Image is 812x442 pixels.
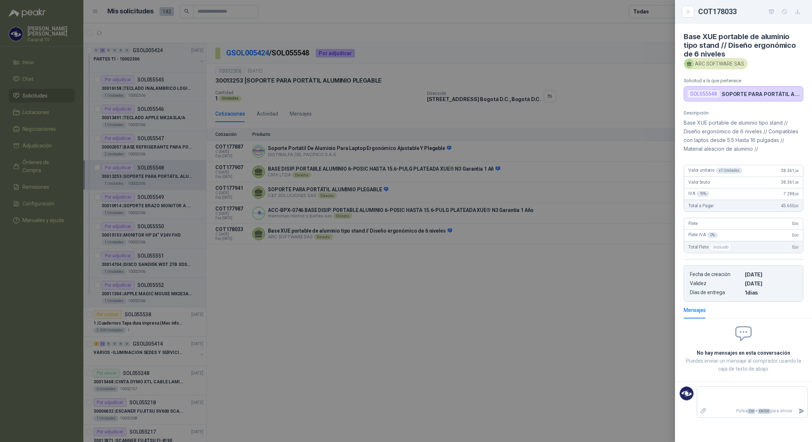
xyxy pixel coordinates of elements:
p: Base XUE portable de aluminio tipo stand // Diseño ergonómico de 6 niveles // Compatibles con lap... [684,118,803,153]
p: 1 dias [745,289,797,296]
span: Ctrl [747,409,755,414]
span: 38.361 [781,180,799,185]
span: ,34 [794,169,799,173]
p: SOPORTE PARA PORTÁTIL ALUMINIO PLEGABLE [722,91,800,97]
div: ARC SOFTWARE SAS [684,58,747,69]
h4: Base XUE portable de aluminio tipo stand // Diseño ergonómico de 6 niveles [684,32,803,58]
span: Flete IVA [688,232,718,238]
label: Adjuntar archivos [697,405,709,417]
div: x 1 Unidades [716,168,742,174]
span: ,00 [794,245,799,249]
button: Close [684,7,692,16]
div: Incluido [710,243,732,251]
span: ,34 [794,180,799,184]
button: Enviar [795,405,807,417]
p: [DATE] [745,280,797,287]
span: 0 [792,221,799,226]
img: Company Logo [680,387,693,400]
span: 0 [792,233,799,238]
span: Valor bruto [688,180,709,185]
div: Mensajes [684,306,706,314]
p: Validez [690,280,742,287]
span: Total a Pagar [688,203,714,208]
span: 7.288 [783,191,799,196]
span: ,65 [794,192,799,196]
span: ,00 [794,233,799,237]
p: Descripción [684,110,803,116]
div: 0 % [707,232,718,238]
h2: No hay mensajes en esta conversación [684,349,803,357]
span: Flete [688,221,698,226]
span: ENTER [758,409,770,414]
span: ,00 [794,204,799,208]
p: Solicitud a la que pertenece [684,78,803,83]
div: 19 % [697,191,709,197]
span: ,00 [794,222,799,226]
p: Días de entrega [690,289,742,296]
span: 38.361 [781,168,799,173]
div: COT178033 [698,6,803,17]
p: Pulsa + para enviar [709,405,796,417]
span: 45.650 [781,203,799,208]
span: Valor unitario [688,168,742,174]
span: 0 [792,245,799,250]
span: IVA [688,191,709,197]
p: [DATE] [745,271,797,278]
p: Puedes enviar un mensaje al comprador usando la caja de texto de abajo. [684,357,803,373]
div: SOL055548 [687,89,720,98]
p: Fecha de creación [690,271,742,278]
span: Total Flete [688,243,733,251]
